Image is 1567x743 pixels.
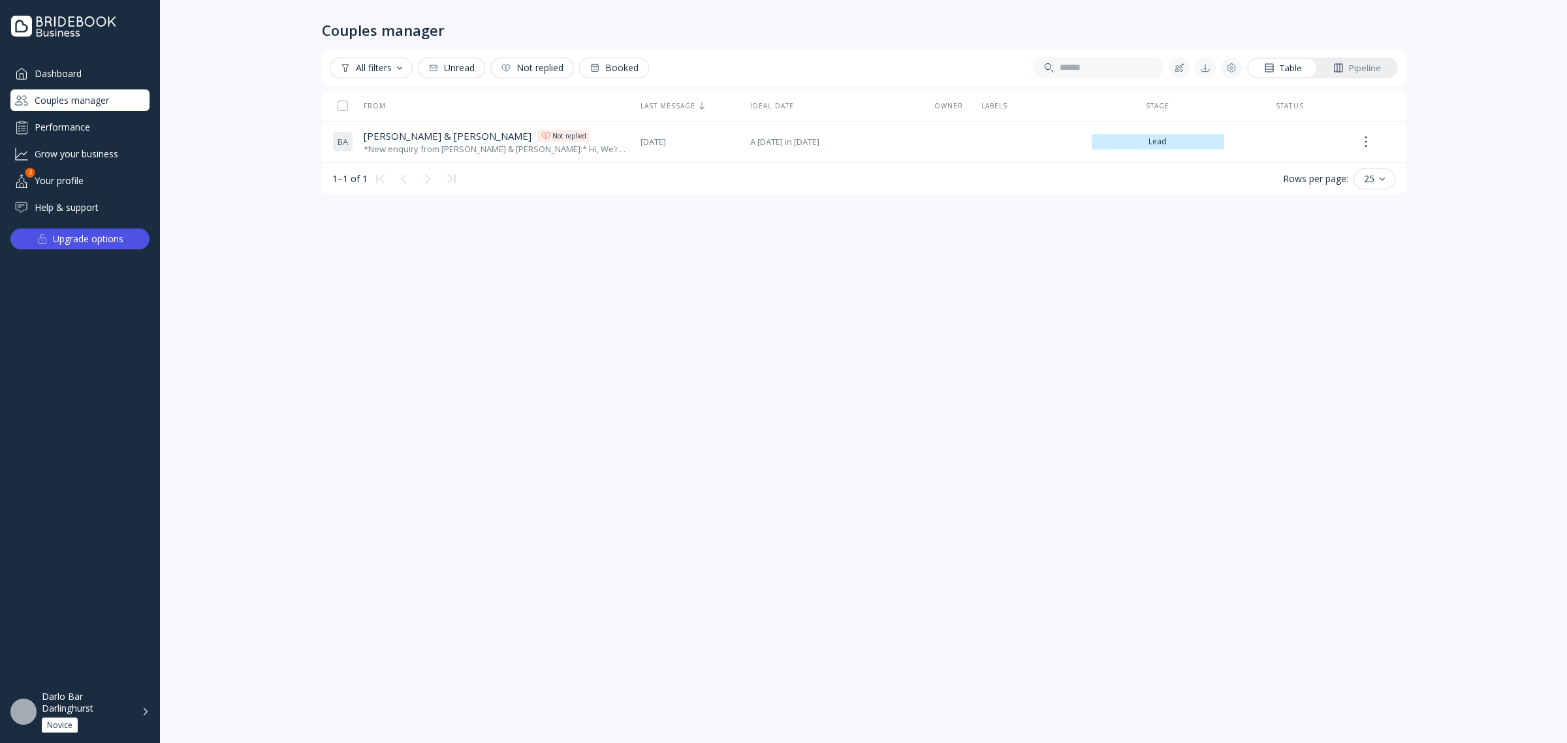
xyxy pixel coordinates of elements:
div: *New enquiry from [PERSON_NAME] & [PERSON_NAME]:* Hi, We’re considering your venue for our weddin... [364,143,630,155]
a: Dashboard [10,63,150,84]
div: Not replied [552,131,586,141]
button: Not replied [490,57,574,78]
button: Booked [579,57,649,78]
div: Your profile [10,170,150,191]
img: dpr=1,fit=cover,g=face,w=48,h=48 [10,699,37,725]
div: Status [1235,101,1345,110]
div: Upgrade options [53,230,123,248]
a: Your profile2 [10,170,150,191]
div: Unread [428,63,475,73]
span: [DATE] [641,136,740,148]
a: Performance [10,116,150,138]
div: Novice [47,720,72,731]
div: 2 [25,168,35,178]
span: A [DATE] in [DATE] [750,136,916,148]
button: 25 [1353,168,1395,189]
a: Couples manager [10,89,150,111]
div: Stage [1092,101,1224,110]
a: Help & support [10,197,150,218]
div: Darlo Bar Darlinghurst [42,691,134,714]
button: Unread [418,57,485,78]
span: [PERSON_NAME] & [PERSON_NAME] [364,129,531,143]
div: Owner [926,101,971,110]
div: Last message [641,101,740,110]
div: B A [332,131,353,152]
a: Grow your business [10,143,150,165]
div: Ideal date [750,101,916,110]
div: Pipeline [1333,62,1381,74]
div: Labels [981,101,1081,110]
div: Table [1264,62,1302,74]
div: Rows per page: [1283,172,1348,185]
div: 1–1 of 1 [332,172,368,185]
span: Lead [1097,136,1219,147]
div: From [332,101,386,110]
div: Not replied [501,63,563,73]
button: All filters [330,57,413,78]
div: Couples manager [322,21,445,39]
button: Upgrade options [10,229,150,249]
div: Booked [590,63,639,73]
div: All filters [340,63,402,73]
div: 25 [1364,174,1385,184]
